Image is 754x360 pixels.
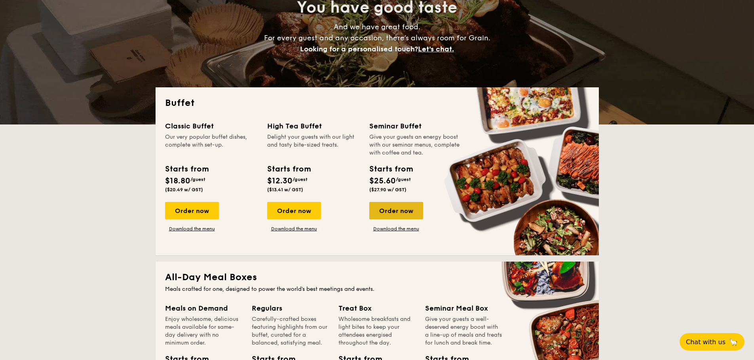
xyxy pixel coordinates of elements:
span: And we have great food. For every guest and any occasion, there’s always room for Grain. [264,23,490,53]
div: Delight your guests with our light and tasty bite-sized treats. [267,133,360,157]
div: Enjoy wholesome, delicious meals available for same-day delivery with no minimum order. [165,315,242,347]
span: $12.30 [267,176,292,186]
div: Order now [267,202,321,219]
span: $25.60 [369,176,396,186]
button: Chat with us🦙 [680,333,745,351]
div: Meals crafted for one, designed to power the world's best meetings and events. [165,285,589,293]
div: Treat Box [338,303,416,314]
div: Starts from [267,163,310,175]
div: Order now [165,202,219,219]
span: $18.80 [165,176,190,186]
div: Starts from [369,163,412,175]
a: Download the menu [369,226,423,232]
span: Chat with us [686,338,726,346]
span: Let's chat. [418,45,454,53]
span: /guest [292,177,308,182]
span: ($20.49 w/ GST) [165,187,203,192]
div: Carefully-crafted boxes featuring highlights from our buffet, curated for a balanced, satisfying ... [252,315,329,347]
div: High Tea Buffet [267,121,360,132]
div: Classic Buffet [165,121,258,132]
div: Wholesome breakfasts and light bites to keep your attendees energised throughout the day. [338,315,416,347]
h2: Buffet [165,97,589,109]
span: /guest [190,177,205,182]
div: Order now [369,202,423,219]
div: Our very popular buffet dishes, complete with set-up. [165,133,258,157]
h2: All-Day Meal Boxes [165,271,589,284]
div: Seminar Buffet [369,121,462,132]
div: Seminar Meal Box [425,303,502,314]
a: Download the menu [165,226,219,232]
span: ($13.41 w/ GST) [267,187,303,192]
div: Give your guests a well-deserved energy boost with a line-up of meals and treats for lunch and br... [425,315,502,347]
span: ($27.90 w/ GST) [369,187,406,192]
span: Looking for a personalised touch? [300,45,418,53]
div: Regulars [252,303,329,314]
a: Download the menu [267,226,321,232]
div: Starts from [165,163,208,175]
span: 🦙 [729,337,738,347]
div: Give your guests an energy boost with our seminar menus, complete with coffee and tea. [369,133,462,157]
div: Meals on Demand [165,303,242,314]
span: /guest [396,177,411,182]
